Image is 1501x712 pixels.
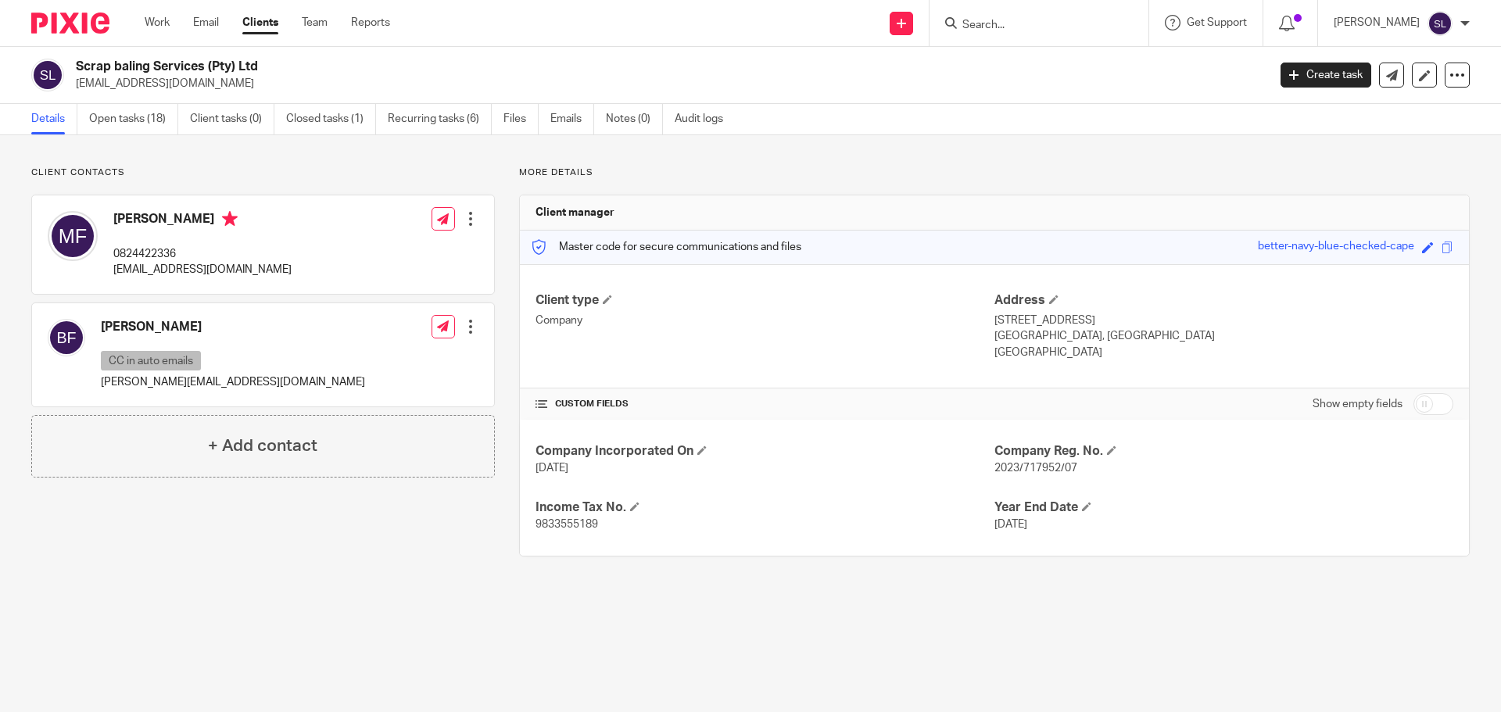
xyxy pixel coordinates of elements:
h4: Company Incorporated On [536,443,994,460]
p: [STREET_ADDRESS] [994,313,1453,328]
h4: Client type [536,292,994,309]
img: svg%3E [48,319,85,356]
p: [PERSON_NAME][EMAIL_ADDRESS][DOMAIN_NAME] [101,374,365,390]
a: Clients [242,15,278,30]
img: svg%3E [31,59,64,91]
h2: Scrap baling Services (Pty) Ltd [76,59,1021,75]
a: Emails [550,104,594,134]
p: 0824422336 [113,246,292,262]
input: Search [961,19,1102,33]
h4: Income Tax No. [536,499,994,516]
p: More details [519,166,1470,179]
a: Edit client [1412,63,1437,88]
a: Email [193,15,219,30]
span: Edit code [1422,242,1434,253]
i: Primary [222,211,238,227]
a: Recurring tasks (6) [388,104,492,134]
span: Edit Company Incorporated On [697,445,707,455]
a: Open tasks (18) [89,104,178,134]
span: Copy to clipboard [1442,242,1453,253]
a: Details [31,104,77,134]
label: Show empty fields [1313,396,1402,412]
p: Master code for secure communications and files [532,239,801,255]
a: Audit logs [675,104,735,134]
a: Team [302,15,328,30]
p: Company [536,313,994,328]
a: Closed tasks (1) [286,104,376,134]
span: [DATE] [536,463,568,474]
a: Notes (0) [606,104,663,134]
span: [DATE] [994,519,1027,530]
span: Edit Income Tax No. [630,502,639,511]
span: 2023/717952/07 [994,463,1077,474]
h3: Client manager [536,205,614,220]
a: Files [503,104,539,134]
h4: [PERSON_NAME] [101,319,365,335]
a: Create task [1281,63,1371,88]
h4: + Add contact [208,434,317,458]
p: [EMAIL_ADDRESS][DOMAIN_NAME] [113,262,292,277]
h4: Year End Date [994,499,1453,516]
span: Edit Year End Date [1082,502,1091,511]
span: Change Client type [603,295,612,304]
a: Reports [351,15,390,30]
p: [PERSON_NAME] [1334,15,1420,30]
p: CC in auto emails [101,351,201,370]
h4: [PERSON_NAME] [113,211,292,231]
img: svg%3E [1428,11,1453,36]
h4: Company Reg. No. [994,443,1453,460]
p: [EMAIL_ADDRESS][DOMAIN_NAME] [76,76,1257,91]
img: svg%3E [48,211,98,261]
p: [GEOGRAPHIC_DATA] [994,345,1453,360]
p: [GEOGRAPHIC_DATA], [GEOGRAPHIC_DATA] [994,328,1453,344]
h4: CUSTOM FIELDS [536,398,994,410]
a: Client tasks (0) [190,104,274,134]
a: Work [145,15,170,30]
a: Send new email [1379,63,1404,88]
img: Pixie [31,13,109,34]
h4: Address [994,292,1453,309]
span: Edit Company Reg. No. [1107,445,1116,455]
div: better-navy-blue-checked-cape [1258,238,1414,256]
span: 9833555189 [536,519,598,530]
p: Client contacts [31,166,495,179]
span: Edit Address [1049,295,1059,304]
span: Get Support [1187,17,1247,28]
